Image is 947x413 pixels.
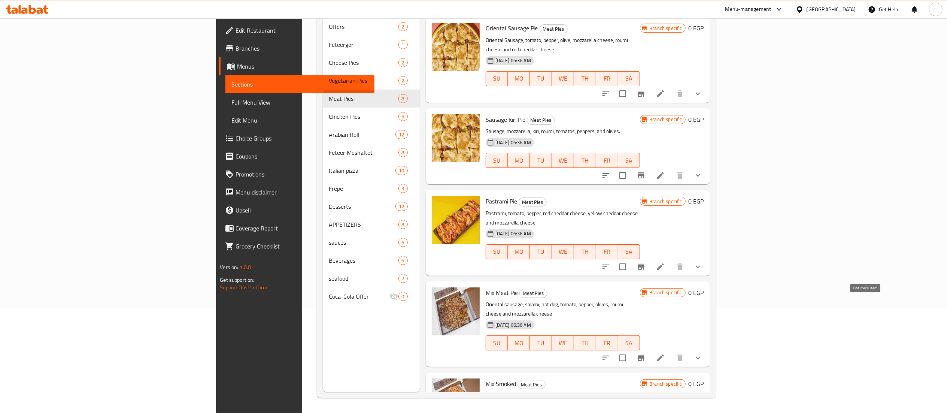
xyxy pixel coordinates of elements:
button: FR [596,71,618,86]
span: Offers [329,22,398,31]
button: SA [618,335,640,350]
span: Frepe [329,184,398,193]
button: MO [508,335,530,350]
button: Branch-specific-item [632,85,650,103]
span: Chicken Pies [329,112,398,121]
span: Promotions [236,170,368,179]
div: Desserts12 [323,198,419,215]
svg: Show Choices [693,262,702,271]
button: TU [530,244,552,259]
button: delete [671,349,689,367]
span: Meat Pies [329,94,398,103]
span: SA [621,246,637,257]
div: Menu-management [725,5,771,14]
svg: Show Choices [693,353,702,362]
div: items [398,58,408,67]
span: Coupons [236,152,368,161]
div: Desserts [329,202,395,211]
span: WE [555,338,571,349]
h6: 0 EGP [689,379,704,389]
span: FR [599,73,615,84]
span: Edit Menu [231,116,368,125]
img: Oriental Sausage Pie [432,23,480,71]
div: APPETIZERS8 [323,215,419,233]
button: show more [689,166,707,184]
button: SA [618,153,640,168]
button: TH [574,71,596,86]
span: SU [489,338,505,349]
span: TH [577,73,593,84]
div: Meat Pies [527,116,555,125]
a: Edit menu item [656,171,665,180]
div: items [398,184,408,193]
span: TU [533,155,549,166]
button: WE [552,335,574,350]
span: 8 [399,149,407,156]
div: items [398,112,408,121]
span: Mix Meat Pie [486,287,518,298]
div: items [398,220,408,229]
span: Get support on: [220,275,254,285]
span: Branches [236,44,368,53]
button: Branch-specific-item [632,258,650,276]
img: Mix Meat Pie [432,287,480,335]
div: items [398,76,408,85]
button: sort-choices [597,85,615,103]
h6: 0 EGP [689,196,704,206]
span: MO [511,73,527,84]
span: 5 [399,113,407,120]
div: Arabian Roll [329,130,395,139]
span: 0 [399,293,407,300]
div: APPETIZERS [329,220,398,229]
div: items [395,202,407,211]
div: Meat Pies8 [323,90,419,108]
span: [DATE] 06:36 AM [492,322,534,329]
span: 8 [399,221,407,228]
button: Branch-specific-item [632,166,650,184]
div: seafood2 [323,269,419,287]
span: 1 [399,41,407,48]
button: MO [508,244,530,259]
span: Menu disclaimer [236,188,368,197]
button: SU [486,153,508,168]
span: [DATE] 06:36 AM [492,57,534,64]
button: SA [618,244,640,259]
span: TU [533,338,549,349]
span: FR [599,246,615,257]
span: TH [577,246,593,257]
div: Feteer Meshaltet8 [323,144,419,162]
h6: 0 EGP [689,114,704,125]
span: 2 [399,23,407,30]
span: 1.0.0 [240,262,251,272]
a: Support.OpsPlatform [220,283,267,292]
p: Pastrami, tomato, pepper, red cheddar cheese, yellow cheddar cheese and mozzarella cheese [486,209,640,227]
span: 2 [399,275,407,282]
button: TU [530,335,552,350]
h6: 0 EGP [689,23,704,33]
span: Version: [220,262,238,272]
span: WE [555,246,571,257]
span: Branch specific [646,198,685,205]
button: sort-choices [597,349,615,367]
span: [DATE] 06:36 AM [492,139,534,146]
span: Select to update [615,168,631,183]
nav: Menu sections [323,15,419,308]
div: items [398,148,408,157]
a: Upsell [219,201,374,219]
img: Pastrami Pie [432,196,480,244]
a: Edit menu item [656,262,665,271]
h6: 0 EGP [689,287,704,298]
span: MO [511,155,527,166]
div: Frepe3 [323,180,419,198]
button: FR [596,244,618,259]
span: SU [489,73,505,84]
span: WE [555,155,571,166]
span: SU [489,155,505,166]
div: Vegetarian Pies2 [323,72,419,90]
div: Offers2 [323,18,419,36]
span: Cheese Pies [329,58,398,67]
button: FR [596,153,618,168]
svg: Inactive section [389,292,398,301]
span: Oriental Sausage Pie [486,22,538,34]
a: Choice Groups [219,129,374,147]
